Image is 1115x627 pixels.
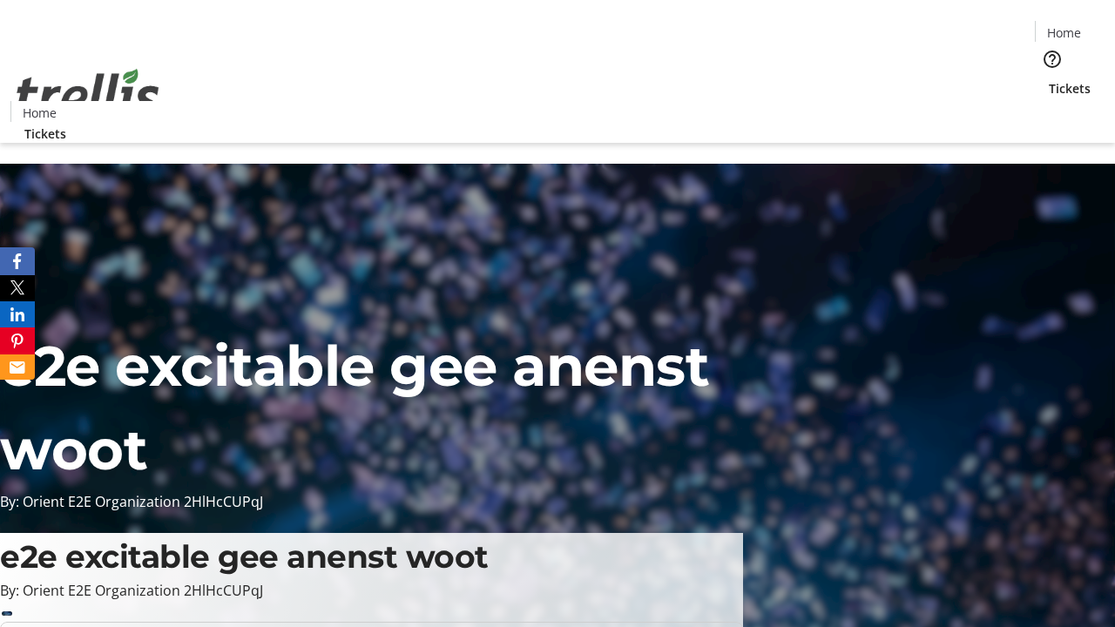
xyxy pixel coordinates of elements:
[24,125,66,143] span: Tickets
[1047,24,1081,42] span: Home
[11,104,67,122] a: Home
[1036,24,1091,42] a: Home
[10,50,166,137] img: Orient E2E Organization 2HlHcCUPqJ's Logo
[23,104,57,122] span: Home
[1035,42,1070,77] button: Help
[1035,98,1070,132] button: Cart
[1035,79,1105,98] a: Tickets
[1049,79,1091,98] span: Tickets
[10,125,80,143] a: Tickets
